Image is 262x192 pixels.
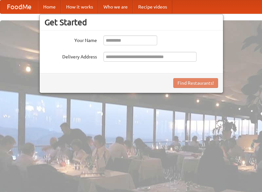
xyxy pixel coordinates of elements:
button: Find Restaurants! [173,78,218,88]
h3: Get Started [45,17,218,27]
a: Recipe videos [133,0,172,13]
a: FoodMe [0,0,38,13]
a: How it works [61,0,98,13]
label: Delivery Address [45,52,97,60]
a: Home [38,0,61,13]
label: Your Name [45,35,97,44]
a: Who we are [98,0,133,13]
